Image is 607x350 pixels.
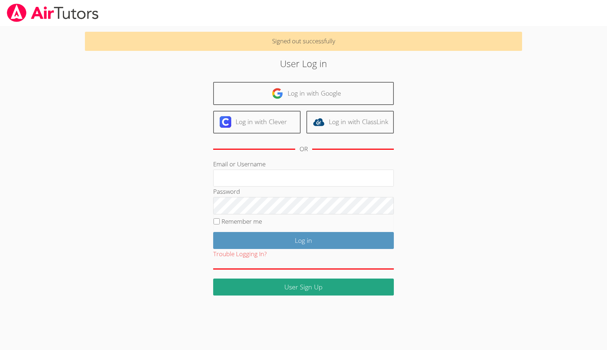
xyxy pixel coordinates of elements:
input: Log in [213,232,394,249]
label: Email or Username [213,160,266,168]
img: airtutors_banner-c4298cdbf04f3fff15de1276eac7730deb9818008684d7c2e4769d2f7ddbe033.png [6,4,99,22]
a: User Sign Up [213,279,394,296]
div: OR [300,144,308,154]
label: Password [213,187,240,196]
img: clever-logo-6eab21bc6e7a338710f1a6ff85c0baf02591cd810cc4098c63d3a4b26e2feb20.svg [220,116,231,128]
h2: User Log in [139,57,467,70]
label: Remember me [221,217,262,226]
img: google-logo-50288ca7cdecda66e5e0955fdab243c47b7ad437acaf1139b6f446037453330a.svg [272,88,283,99]
p: Signed out successfully [85,32,522,51]
a: Log in with Clever [213,111,301,134]
a: Log in with ClassLink [306,111,394,134]
a: Log in with Google [213,82,394,105]
button: Trouble Logging In? [213,249,267,259]
img: classlink-logo-d6bb404cc1216ec64c9a2012d9dc4662098be43eaf13dc465df04b49fa7ab582.svg [313,116,324,128]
